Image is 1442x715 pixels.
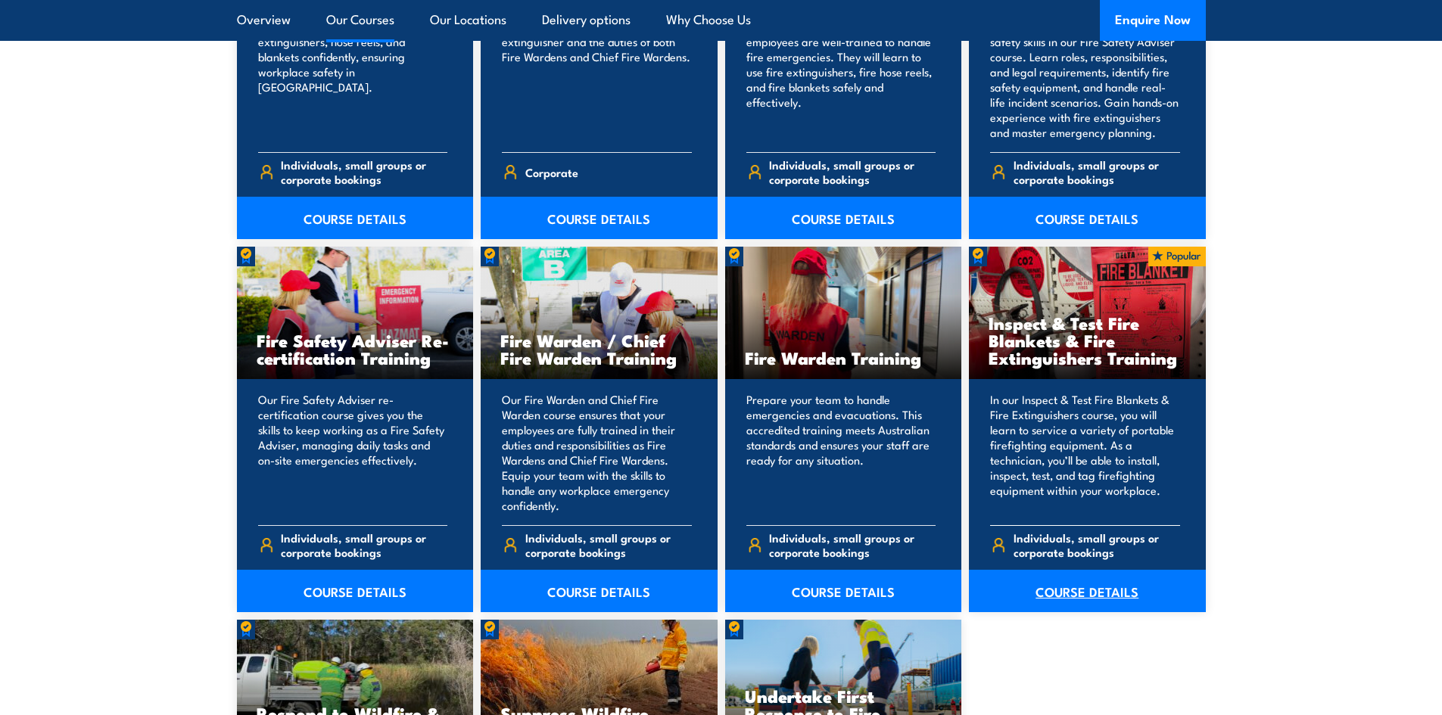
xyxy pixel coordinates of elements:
[258,392,448,513] p: Our Fire Safety Adviser re-certification course gives you the skills to keep working as a Fire Sa...
[525,160,578,184] span: Corporate
[989,314,1186,366] h3: Inspect & Test Fire Blankets & Fire Extinguishers Training
[281,157,447,186] span: Individuals, small groups or corporate bookings
[1014,157,1180,186] span: Individuals, small groups or corporate bookings
[990,4,1180,140] p: Equip your team in [GEOGRAPHIC_DATA] with key fire safety skills in our Fire Safety Adviser cours...
[969,197,1206,239] a: COURSE DETAILS
[257,331,454,366] h3: Fire Safety Adviser Re-certification Training
[502,4,692,140] p: Our Fire Combo Awareness Day includes training on how to use a fire extinguisher and the duties o...
[769,157,936,186] span: Individuals, small groups or corporate bookings
[1014,530,1180,559] span: Individuals, small groups or corporate bookings
[745,349,942,366] h3: Fire Warden Training
[969,570,1206,612] a: COURSE DETAILS
[502,392,692,513] p: Our Fire Warden and Chief Fire Warden course ensures that your employees are fully trained in the...
[281,530,447,559] span: Individuals, small groups or corporate bookings
[725,570,962,612] a: COURSE DETAILS
[500,331,698,366] h3: Fire Warden / Chief Fire Warden Training
[525,530,692,559] span: Individuals, small groups or corporate bookings
[746,392,936,513] p: Prepare your team to handle emergencies and evacuations. This accredited training meets Australia...
[769,530,936,559] span: Individuals, small groups or corporate bookings
[237,197,474,239] a: COURSE DETAILS
[481,570,718,612] a: COURSE DETAILS
[481,197,718,239] a: COURSE DETAILS
[258,4,448,140] p: Train your team in essential fire safety. Learn to use fire extinguishers, hose reels, and blanke...
[746,4,936,140] p: Our Fire Extinguisher and Fire Warden course will ensure your employees are well-trained to handl...
[725,197,962,239] a: COURSE DETAILS
[237,570,474,612] a: COURSE DETAILS
[990,392,1180,513] p: In our Inspect & Test Fire Blankets & Fire Extinguishers course, you will learn to service a vari...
